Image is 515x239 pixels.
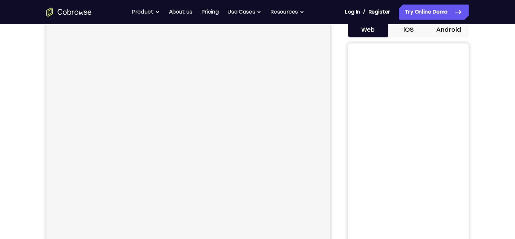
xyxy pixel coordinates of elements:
a: Try Online Demo [399,5,469,20]
a: Register [368,5,390,20]
a: Pricing [201,5,219,20]
a: Log In [345,5,360,20]
a: About us [169,5,192,20]
a: Go to the home page [46,8,92,17]
span: / [363,8,365,17]
button: Resources [270,5,304,20]
button: iOS [388,22,429,37]
button: Android [428,22,469,37]
button: Product [132,5,160,20]
button: Web [348,22,388,37]
button: Use Cases [227,5,261,20]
